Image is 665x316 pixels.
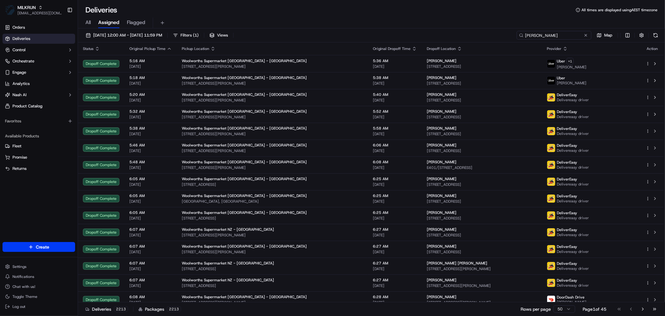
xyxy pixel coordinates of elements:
span: [STREET_ADDRESS] [427,81,537,86]
span: [DATE] [129,300,172,305]
span: [PERSON_NAME] [427,160,456,165]
span: [DATE] [129,165,172,170]
span: [PERSON_NAME] [427,109,456,114]
a: Product Catalog [2,101,75,111]
span: [PERSON_NAME] [427,143,456,148]
div: Available Products [2,131,75,141]
div: Action [646,46,659,51]
span: Woolworths Supermarket [GEOGRAPHIC_DATA] - [GEOGRAPHIC_DATA] [182,126,307,131]
span: Dropoff Location [427,46,456,51]
span: 6:27 AM [373,227,417,232]
span: 6:28 AM [373,294,417,299]
img: delivereasy_logo.png [547,245,555,253]
button: Control [2,45,75,55]
span: [DATE] [373,131,417,136]
span: Pickup Location [182,46,209,51]
span: Chat with us! [12,284,35,289]
img: uber-new-logo.jpeg [547,60,555,68]
span: [STREET_ADDRESS] [182,216,363,221]
span: [STREET_ADDRESS][PERSON_NAME] [427,266,537,271]
span: DeliverEasy [557,92,577,97]
span: Delivereasy driver [557,97,589,102]
img: uber-new-logo.jpeg [547,77,555,85]
button: Returns [2,164,75,174]
button: Chat with us! [2,282,75,291]
span: ( 1 ) [193,32,199,38]
span: Provider [547,46,561,51]
span: [DATE] [373,216,417,221]
img: MILKRUN [5,5,15,15]
span: [PERSON_NAME] [427,75,456,80]
span: [DATE] [129,249,172,254]
span: Notifications [12,274,34,279]
span: [GEOGRAPHIC_DATA], [GEOGRAPHIC_DATA] [182,199,363,204]
span: Woolworths Supermarket [GEOGRAPHIC_DATA] - [GEOGRAPHIC_DATA] [182,193,307,198]
img: delivereasy_logo.png [547,144,555,152]
span: [STREET_ADDRESS] [427,64,537,69]
img: delivereasy_logo.png [547,228,555,236]
span: [DATE] [129,266,172,271]
span: DeliverEasy [557,210,577,215]
span: 6:08 AM [129,294,172,299]
span: 6:05 AM [129,176,172,181]
span: Promise [12,155,27,160]
span: [DATE] [129,81,172,86]
button: Toggle Theme [2,292,75,301]
span: 5:20 AM [129,92,172,97]
span: DeliverEasy [557,126,577,131]
span: [DATE] [373,266,417,271]
span: 5:58 AM [373,126,417,131]
span: Delivereasy driver [557,148,589,153]
img: delivereasy_logo.png [547,110,555,118]
span: Woolworths Supermarket [GEOGRAPHIC_DATA] - [GEOGRAPHIC_DATA] [182,210,307,215]
span: [DATE] [373,249,417,254]
span: 6:25 AM [373,193,417,198]
span: [PERSON_NAME] [427,92,456,97]
span: [PERSON_NAME] [557,300,586,305]
span: Delivereasy driver [557,182,589,187]
span: [PERSON_NAME] [427,176,456,181]
span: Nash AI [12,92,27,98]
span: [STREET_ADDRESS][PERSON_NAME] [182,165,363,170]
button: Refresh [651,31,660,40]
span: [DATE] [129,233,172,238]
span: 5:18 AM [129,75,172,80]
span: Log out [12,304,25,309]
img: delivereasy_logo.png [547,262,555,270]
span: Delivereasy driver [557,283,589,288]
img: doordash_logo_v2.png [547,296,555,304]
span: Flagged [127,19,145,26]
span: [DATE] [129,64,172,69]
img: delivereasy_logo.png [547,211,555,220]
span: [STREET_ADDRESS] [427,199,537,204]
button: Create [2,242,75,252]
span: 5:38 AM [373,75,417,80]
span: [STREET_ADDRESS] [427,148,537,153]
span: [DATE] [373,283,417,288]
span: [STREET_ADDRESS][PERSON_NAME] [427,300,537,305]
span: All times are displayed using AEST timezone [581,7,658,12]
span: Filters [181,32,199,38]
button: [DATE] 12:00 AM - [DATE] 11:59 PM [83,31,165,40]
span: Uber [557,76,565,81]
span: 6:06 AM [373,143,417,148]
span: [DATE] [129,98,172,103]
span: Delivereasy driver [557,131,589,136]
span: Assigned [98,19,119,26]
span: Toggle Theme [12,294,37,299]
span: 6:05 AM [129,193,172,198]
span: [PERSON_NAME] [427,126,456,131]
a: Fleet [5,143,73,149]
span: Woolworths Supermarket [GEOGRAPHIC_DATA] - [GEOGRAPHIC_DATA] [182,160,307,165]
span: [DATE] [373,165,417,170]
span: [STREET_ADDRESS] [427,249,537,254]
span: 5:36 AM [373,58,417,63]
span: [STREET_ADDRESS][PERSON_NAME] [182,249,363,254]
button: +1 [566,58,574,65]
span: [PERSON_NAME] [427,227,456,232]
button: Orchestrate [2,56,75,66]
button: MILKRUN [17,4,36,11]
span: DeliverEasy [557,261,577,266]
span: [STREET_ADDRESS] [427,98,537,103]
button: Notifications [2,272,75,281]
